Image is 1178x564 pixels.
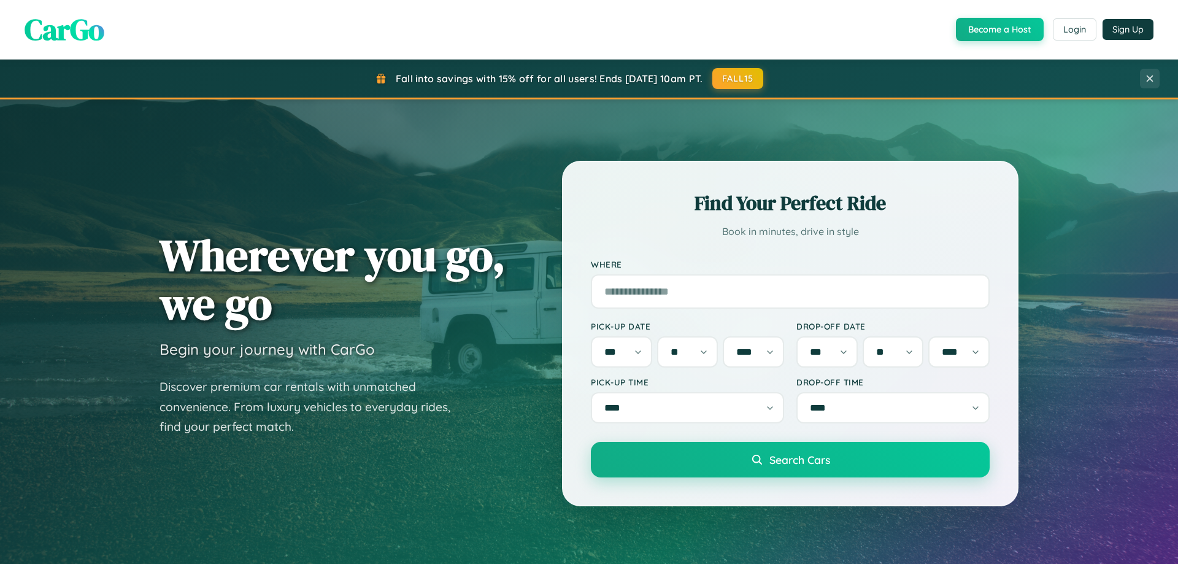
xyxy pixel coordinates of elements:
button: Sign Up [1103,19,1153,40]
h3: Begin your journey with CarGo [160,340,375,358]
p: Book in minutes, drive in style [591,223,990,241]
label: Pick-up Date [591,321,784,331]
button: Become a Host [956,18,1044,41]
h1: Wherever you go, we go [160,231,506,328]
label: Drop-off Date [796,321,990,331]
label: Pick-up Time [591,377,784,387]
label: Where [591,259,990,269]
p: Discover premium car rentals with unmatched convenience. From luxury vehicles to everyday rides, ... [160,377,466,437]
button: Login [1053,18,1096,41]
button: Search Cars [591,442,990,477]
button: FALL15 [712,68,764,89]
span: CarGo [25,9,104,50]
label: Drop-off Time [796,377,990,387]
span: Search Cars [769,453,830,466]
h2: Find Your Perfect Ride [591,190,990,217]
span: Fall into savings with 15% off for all users! Ends [DATE] 10am PT. [396,72,703,85]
